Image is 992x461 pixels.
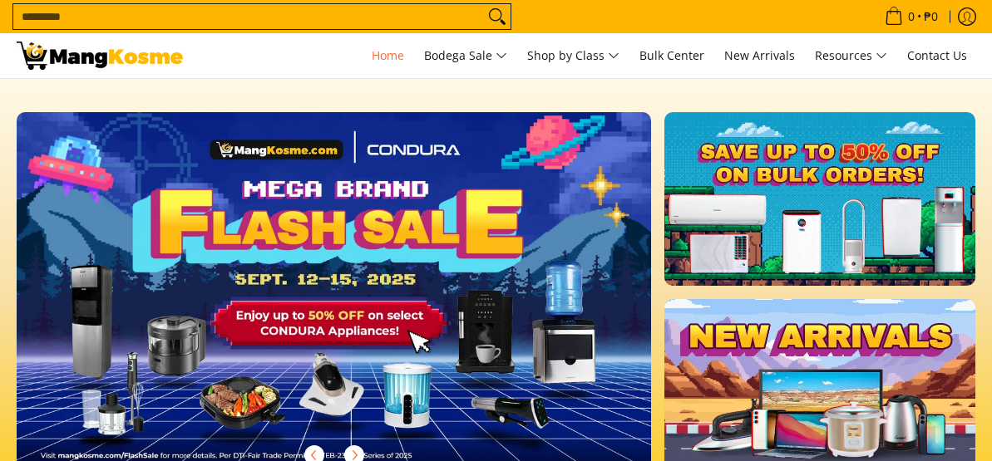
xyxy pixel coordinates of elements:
[519,33,628,78] a: Shop by Class
[631,33,713,78] a: Bulk Center
[921,11,940,22] span: ₱0
[484,4,511,29] button: Search
[527,46,619,66] span: Shop by Class
[880,7,943,26] span: •
[906,11,917,22] span: 0
[363,33,412,78] a: Home
[416,33,516,78] a: Bodega Sale
[424,46,507,66] span: Bodega Sale
[899,33,975,78] a: Contact Us
[372,47,404,63] span: Home
[724,47,795,63] span: New Arrivals
[17,42,183,70] img: Mang Kosme: Your Home Appliances Warehouse Sale Partner!
[815,46,887,66] span: Resources
[907,47,967,63] span: Contact Us
[716,33,803,78] a: New Arrivals
[639,47,704,63] span: Bulk Center
[200,33,975,78] nav: Main Menu
[807,33,896,78] a: Resources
